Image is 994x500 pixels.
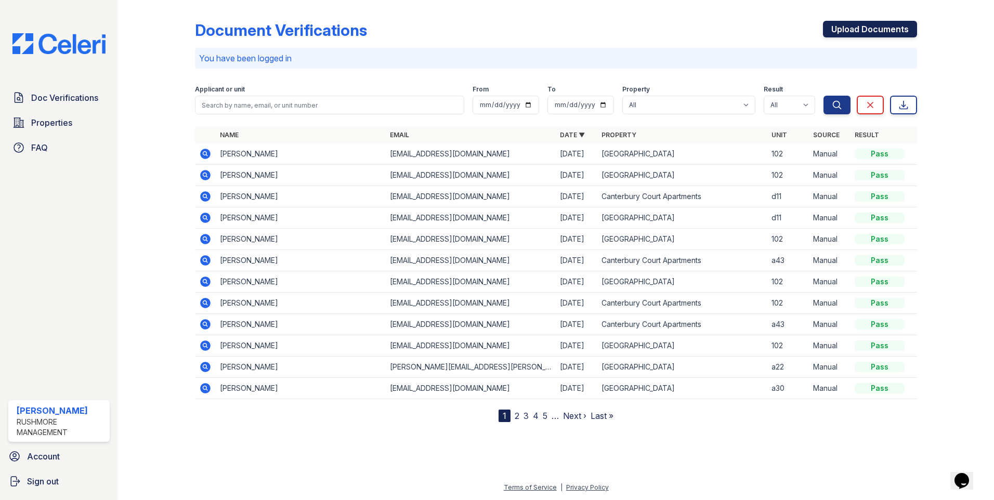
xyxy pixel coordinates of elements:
[855,149,905,159] div: Pass
[195,85,245,94] label: Applicant or unit
[556,186,597,207] td: [DATE]
[767,250,809,271] td: a43
[556,293,597,314] td: [DATE]
[950,458,984,490] iframe: chat widget
[560,483,563,491] div: |
[543,411,547,421] a: 5
[17,417,106,438] div: Rushmore Management
[855,277,905,287] div: Pass
[597,143,767,165] td: [GEOGRAPHIC_DATA]
[386,314,556,335] td: [EMAIL_ADDRESS][DOMAIN_NAME]
[771,131,787,139] a: Unit
[216,165,386,186] td: [PERSON_NAME]
[767,357,809,378] td: a22
[216,186,386,207] td: [PERSON_NAME]
[8,87,110,108] a: Doc Verifications
[809,314,851,335] td: Manual
[386,143,556,165] td: [EMAIL_ADDRESS][DOMAIN_NAME]
[216,378,386,399] td: [PERSON_NAME]
[767,378,809,399] td: a30
[767,293,809,314] td: 102
[556,335,597,357] td: [DATE]
[767,335,809,357] td: 102
[216,293,386,314] td: [PERSON_NAME]
[622,85,650,94] label: Property
[855,255,905,266] div: Pass
[591,411,613,421] a: Last »
[195,21,367,40] div: Document Verifications
[809,293,851,314] td: Manual
[809,229,851,250] td: Manual
[809,143,851,165] td: Manual
[855,234,905,244] div: Pass
[855,319,905,330] div: Pass
[813,131,840,139] a: Source
[855,298,905,308] div: Pass
[386,207,556,229] td: [EMAIL_ADDRESS][DOMAIN_NAME]
[556,314,597,335] td: [DATE]
[499,410,511,422] div: 1
[597,165,767,186] td: [GEOGRAPHIC_DATA]
[855,362,905,372] div: Pass
[809,186,851,207] td: Manual
[216,143,386,165] td: [PERSON_NAME]
[855,131,879,139] a: Result
[386,357,556,378] td: [PERSON_NAME][EMAIL_ADDRESS][PERSON_NAME][DOMAIN_NAME]
[809,378,851,399] td: Manual
[220,131,239,139] a: Name
[809,165,851,186] td: Manual
[216,207,386,229] td: [PERSON_NAME]
[216,314,386,335] td: [PERSON_NAME]
[386,165,556,186] td: [EMAIL_ADDRESS][DOMAIN_NAME]
[504,483,557,491] a: Terms of Service
[17,404,106,417] div: [PERSON_NAME]
[597,250,767,271] td: Canterbury Court Apartments
[767,271,809,293] td: 102
[556,165,597,186] td: [DATE]
[8,137,110,158] a: FAQ
[560,131,585,139] a: Date ▼
[386,378,556,399] td: [EMAIL_ADDRESS][DOMAIN_NAME]
[216,229,386,250] td: [PERSON_NAME]
[556,357,597,378] td: [DATE]
[597,229,767,250] td: [GEOGRAPHIC_DATA]
[386,250,556,271] td: [EMAIL_ADDRESS][DOMAIN_NAME]
[556,250,597,271] td: [DATE]
[556,207,597,229] td: [DATE]
[597,271,767,293] td: [GEOGRAPHIC_DATA]
[556,378,597,399] td: [DATE]
[597,207,767,229] td: [GEOGRAPHIC_DATA]
[556,271,597,293] td: [DATE]
[767,314,809,335] td: a43
[767,165,809,186] td: 102
[809,207,851,229] td: Manual
[515,411,519,421] a: 2
[386,293,556,314] td: [EMAIL_ADDRESS][DOMAIN_NAME]
[855,170,905,180] div: Pass
[386,229,556,250] td: [EMAIL_ADDRESS][DOMAIN_NAME]
[4,446,114,467] a: Account
[552,410,559,422] span: …
[547,85,556,94] label: To
[855,213,905,223] div: Pass
[27,450,60,463] span: Account
[601,131,636,139] a: Property
[767,186,809,207] td: d11
[386,335,556,357] td: [EMAIL_ADDRESS][DOMAIN_NAME]
[556,143,597,165] td: [DATE]
[556,229,597,250] td: [DATE]
[767,143,809,165] td: 102
[216,250,386,271] td: [PERSON_NAME]
[216,357,386,378] td: [PERSON_NAME]
[809,250,851,271] td: Manual
[809,271,851,293] td: Manual
[597,186,767,207] td: Canterbury Court Apartments
[4,471,114,492] a: Sign out
[386,186,556,207] td: [EMAIL_ADDRESS][DOMAIN_NAME]
[216,271,386,293] td: [PERSON_NAME]
[199,52,913,64] p: You have been logged in
[31,116,72,129] span: Properties
[764,85,783,94] label: Result
[473,85,489,94] label: From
